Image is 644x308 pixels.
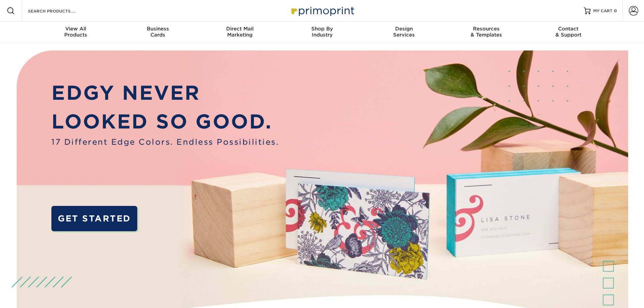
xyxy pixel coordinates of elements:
span: 0 [614,8,617,13]
div: & Support [527,26,610,38]
div: Cards [117,26,199,38]
span: Resources [445,26,527,32]
img: Primoprint [288,3,356,18]
span: 17 Different Edge Colors. Endless Possibilities. [51,136,279,148]
input: SEARCH PRODUCTS..... [27,7,93,15]
a: Resources& Templates [445,22,527,43]
span: Shop By [281,26,363,32]
div: Industry [281,26,363,38]
span: MY CART [593,8,613,14]
a: BusinessCards [117,22,199,43]
span: Direct Mail [199,26,281,32]
p: EDGY NEVER [51,78,279,108]
span: Contact [527,26,610,32]
a: DesignServices [363,22,445,43]
p: LOOKED SO GOOD. [51,107,279,136]
a: GET STARTED [51,206,137,231]
a: View AllProducts [35,22,117,43]
div: Products [35,26,117,38]
span: View All [35,26,117,32]
span: Business [117,26,199,32]
a: Direct MailMarketing [199,22,281,43]
div: Services [363,26,445,38]
a: Contact& Support [527,22,610,43]
div: & Templates [445,26,527,38]
a: Shop ByIndustry [281,22,363,43]
span: Design [363,26,445,32]
div: Marketing [199,26,281,38]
